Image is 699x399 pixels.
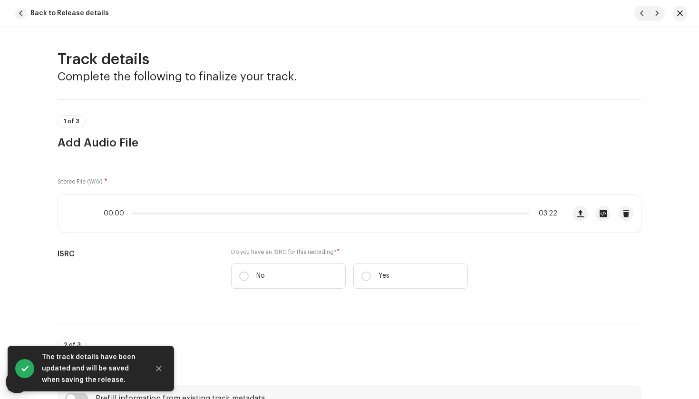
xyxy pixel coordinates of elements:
[58,50,641,69] h2: Track details
[379,271,389,281] p: Yes
[6,370,29,393] div: Open Intercom Messenger
[58,135,641,150] h3: Add Audio File
[58,248,216,260] h5: ISRC
[256,271,265,281] p: No
[533,210,557,217] span: 03:22
[42,351,142,386] div: The track details have been updated and will be saved when saving the release.
[231,248,468,256] label: Do you have an ISRC for this recording?
[149,359,168,378] button: Close
[58,69,641,84] h3: Complete the following to finalize your track.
